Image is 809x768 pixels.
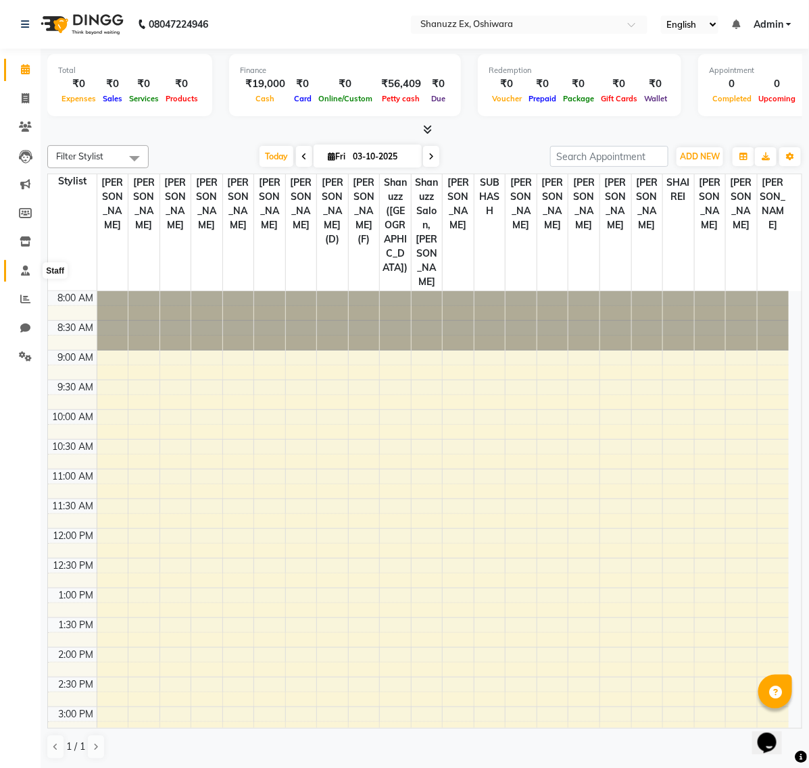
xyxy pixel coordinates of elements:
[632,174,663,234] span: [PERSON_NAME]
[506,174,537,234] span: [PERSON_NAME]
[663,174,694,205] span: SHAIREI
[600,174,631,234] span: [PERSON_NAME]
[51,529,97,543] div: 12:00 PM
[560,94,597,103] span: Package
[56,677,97,692] div: 2:30 PM
[162,76,201,92] div: ₹0
[315,94,376,103] span: Online/Custom
[560,76,597,92] div: ₹0
[58,65,201,76] div: Total
[66,740,85,754] span: 1 / 1
[376,76,426,92] div: ₹56,409
[489,76,525,92] div: ₹0
[474,174,506,220] span: SUBHASH
[428,94,449,103] span: Due
[240,76,291,92] div: ₹19,000
[191,174,222,234] span: [PERSON_NAME]
[48,174,97,188] div: Stylist
[58,76,99,92] div: ₹0
[56,588,97,603] div: 1:00 PM
[489,94,525,103] span: Voucher
[99,76,126,92] div: ₹0
[286,174,317,234] span: [PERSON_NAME]
[349,147,416,167] input: 2025-10-03
[568,174,599,234] span: [PERSON_NAME]
[254,174,285,234] span: [PERSON_NAME]
[758,174,789,234] span: [PERSON_NAME]
[443,174,474,234] span: [PERSON_NAME]
[379,94,424,103] span: Petty cash
[597,76,641,92] div: ₹0
[677,147,723,166] button: ADD NEW
[55,351,97,365] div: 9:00 AM
[58,94,99,103] span: Expenses
[641,76,670,92] div: ₹0
[324,151,349,161] span: Fri
[50,499,97,513] div: 11:30 AM
[755,76,799,92] div: 0
[160,174,191,234] span: [PERSON_NAME]
[380,174,411,276] span: Shanuzz ([GEOGRAPHIC_DATA])
[680,151,720,161] span: ADD NEW
[99,94,126,103] span: Sales
[641,94,670,103] span: Wallet
[349,174,380,248] span: [PERSON_NAME] (F)
[51,559,97,573] div: 12:30 PM
[126,94,162,103] span: Services
[50,440,97,454] div: 10:30 AM
[50,469,97,484] div: 11:00 AM
[412,174,443,290] span: Shanuzz Salon, [PERSON_NAME]
[695,174,726,234] span: [PERSON_NAME]
[291,94,315,103] span: Card
[43,263,68,279] div: Staff
[126,76,162,92] div: ₹0
[149,5,208,43] b: 08047224946
[489,65,670,76] div: Redemption
[55,291,97,305] div: 8:00 AM
[315,76,376,92] div: ₹0
[223,174,254,234] span: [PERSON_NAME]
[726,174,757,234] span: [PERSON_NAME]
[525,94,560,103] span: Prepaid
[56,707,97,721] div: 3:00 PM
[128,174,160,234] span: [PERSON_NAME]
[56,648,97,662] div: 2:00 PM
[597,94,641,103] span: Gift Cards
[55,321,97,335] div: 8:30 AM
[56,151,103,161] span: Filter Stylist
[550,146,668,167] input: Search Appointment
[709,76,755,92] div: 0
[317,174,348,248] span: [PERSON_NAME] (D)
[97,174,128,234] span: [PERSON_NAME]
[260,146,293,167] span: Today
[537,174,568,234] span: [PERSON_NAME]
[55,380,97,394] div: 9:30 AM
[253,94,278,103] span: Cash
[525,76,560,92] div: ₹0
[291,76,315,92] div: ₹0
[426,76,450,92] div: ₹0
[755,94,799,103] span: Upcoming
[240,65,450,76] div: Finance
[754,18,783,32] span: Admin
[34,5,127,43] img: logo
[752,714,795,754] iframe: chat widget
[56,618,97,632] div: 1:30 PM
[50,410,97,424] div: 10:00 AM
[709,94,755,103] span: Completed
[162,94,201,103] span: Products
